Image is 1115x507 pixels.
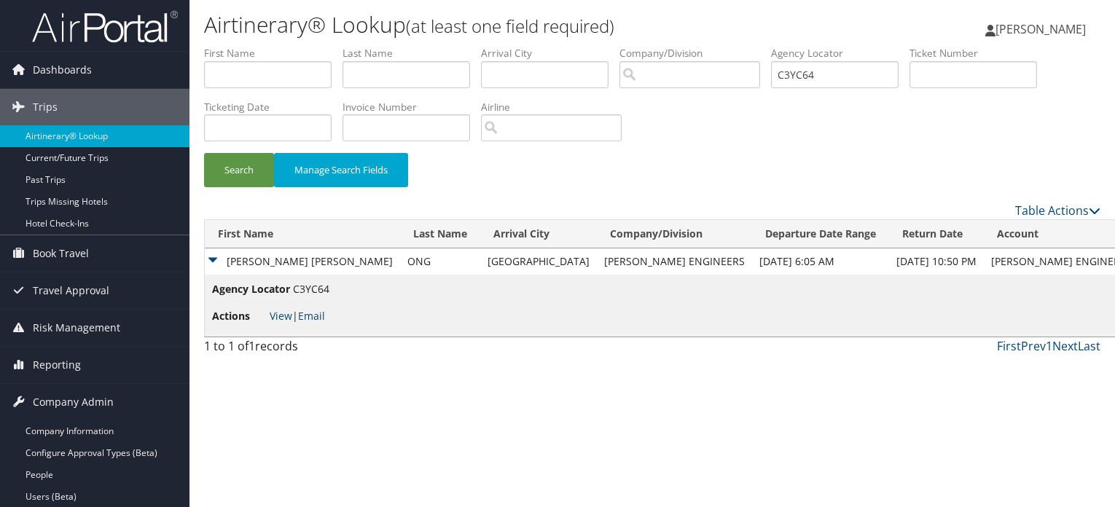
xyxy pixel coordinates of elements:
span: | [270,309,325,323]
a: Prev [1021,338,1046,354]
a: Next [1052,338,1078,354]
th: Arrival City: activate to sort column ascending [480,220,597,248]
img: airportal-logo.png [32,9,178,44]
span: [PERSON_NAME] [995,21,1086,37]
span: Risk Management [33,310,120,346]
td: [DATE] 6:05 AM [752,248,889,275]
a: First [997,338,1021,354]
td: [PERSON_NAME] ENGINEERS [597,248,752,275]
label: Last Name [343,46,481,60]
label: Invoice Number [343,100,481,114]
th: Company/Division [597,220,752,248]
a: Table Actions [1015,203,1100,219]
th: Last Name: activate to sort column ascending [400,220,480,248]
th: Departure Date Range: activate to sort column ascending [752,220,889,248]
label: Agency Locator [771,46,909,60]
h1: Airtinerary® Lookup [204,9,802,40]
span: Book Travel [33,235,89,272]
td: ONG [400,248,480,275]
a: Email [298,309,325,323]
span: Agency Locator [212,281,290,297]
span: Reporting [33,347,81,383]
label: First Name [204,46,343,60]
button: Manage Search Fields [274,153,408,187]
label: Ticketing Date [204,100,343,114]
label: Ticket Number [909,46,1048,60]
span: Dashboards [33,52,92,88]
span: Actions [212,308,267,324]
th: First Name: activate to sort column ascending [205,220,400,248]
th: Return Date: activate to sort column ascending [889,220,984,248]
label: Airline [481,100,633,114]
div: 1 to 1 of records [204,337,412,362]
td: [PERSON_NAME] [PERSON_NAME] [205,248,400,275]
span: C3YC64 [293,282,329,296]
span: Trips [33,89,58,125]
label: Arrival City [481,46,619,60]
a: 1 [1046,338,1052,354]
a: Last [1078,338,1100,354]
a: View [270,309,292,323]
button: Search [204,153,274,187]
small: (at least one field required) [406,14,614,38]
a: [PERSON_NAME] [985,7,1100,51]
td: [DATE] 10:50 PM [889,248,984,275]
span: Travel Approval [33,272,109,309]
span: Company Admin [33,384,114,420]
span: 1 [249,338,255,354]
td: [GEOGRAPHIC_DATA] [480,248,597,275]
label: Company/Division [619,46,771,60]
